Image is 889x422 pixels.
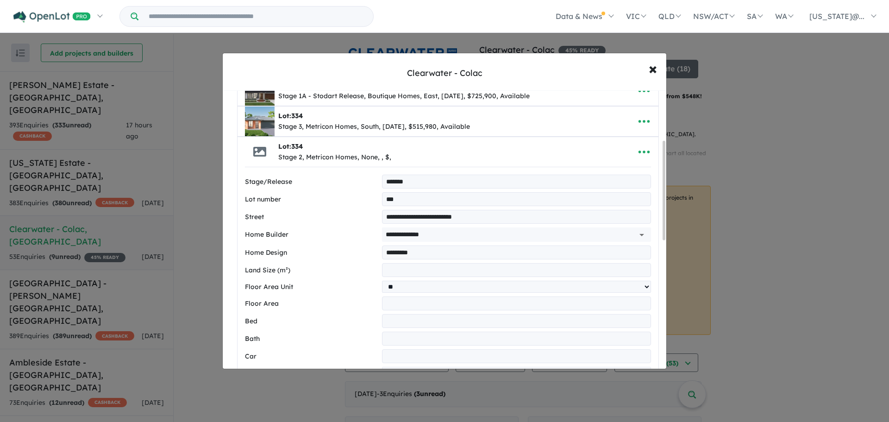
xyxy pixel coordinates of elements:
div: Clearwater - Colac [407,67,482,79]
label: Home Design [245,247,378,258]
label: Lot number [245,194,378,205]
label: Street [245,212,378,223]
div: Stage 3, Metricon Homes, South, [DATE], $515,980, Available [278,121,470,132]
input: Try estate name, suburb, builder or developer [140,6,371,26]
span: [US_STATE]@... [809,12,864,21]
label: Home Builder [245,229,378,240]
label: Land Size (m²) [245,265,378,276]
img: Clearwater%20-%20Colac%20-%20Lot%20334___1755667235.png [245,107,275,136]
b: Lot: [278,142,303,151]
span: × [649,58,657,78]
div: Stage 1A - Stodart Release, Boutique Homes, East, [DATE], $725,900, Available [278,91,530,102]
label: Car [245,351,378,362]
img: Clearwater%20-%20Colac%20-%20Lot%20107___1721950086.jpg [245,76,275,106]
img: Openlot PRO Logo White [13,11,91,23]
b: Lot: [278,112,303,120]
label: Orientation [245,368,378,379]
button: Open [635,228,648,241]
span: 334 [291,112,303,120]
span: 334 [291,142,303,151]
label: Floor Area [245,298,378,309]
div: Stage 2, Metricon Homes, None, , $, [278,152,391,163]
label: Floor Area Unit [245,282,378,293]
label: Bath [245,334,378,345]
label: Bed [245,316,378,327]
label: Stage/Release [245,176,378,188]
